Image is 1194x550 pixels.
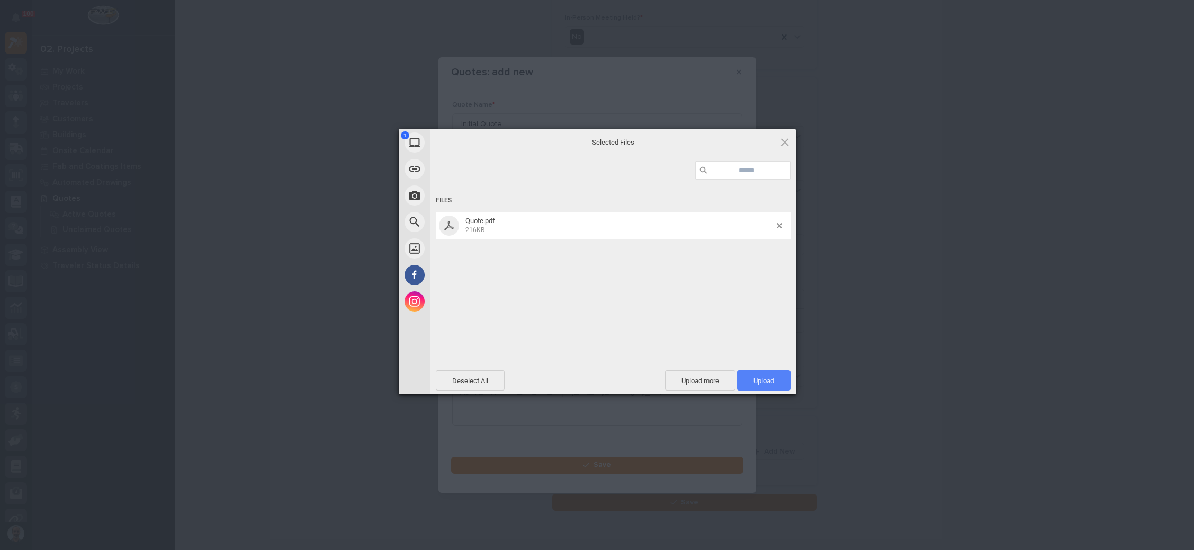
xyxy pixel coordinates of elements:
div: Files [436,191,791,210]
span: Deselect All [436,370,505,391]
div: Web Search [399,209,526,235]
span: Upload more [665,370,735,391]
div: Unsplash [399,235,526,262]
div: Instagram [399,288,526,315]
span: Upload [737,370,791,391]
span: Upload [753,377,774,385]
span: Click here or hit ESC to close picker [779,136,791,148]
div: My Device [399,129,526,156]
span: 1 [401,131,409,139]
div: Facebook [399,262,526,288]
span: Quote.pdf [465,217,495,225]
div: Link (URL) [399,156,526,182]
span: 216KB [465,226,484,234]
div: Take Photo [399,182,526,209]
span: Quote.pdf [462,217,777,234]
span: Selected Files [507,138,719,147]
